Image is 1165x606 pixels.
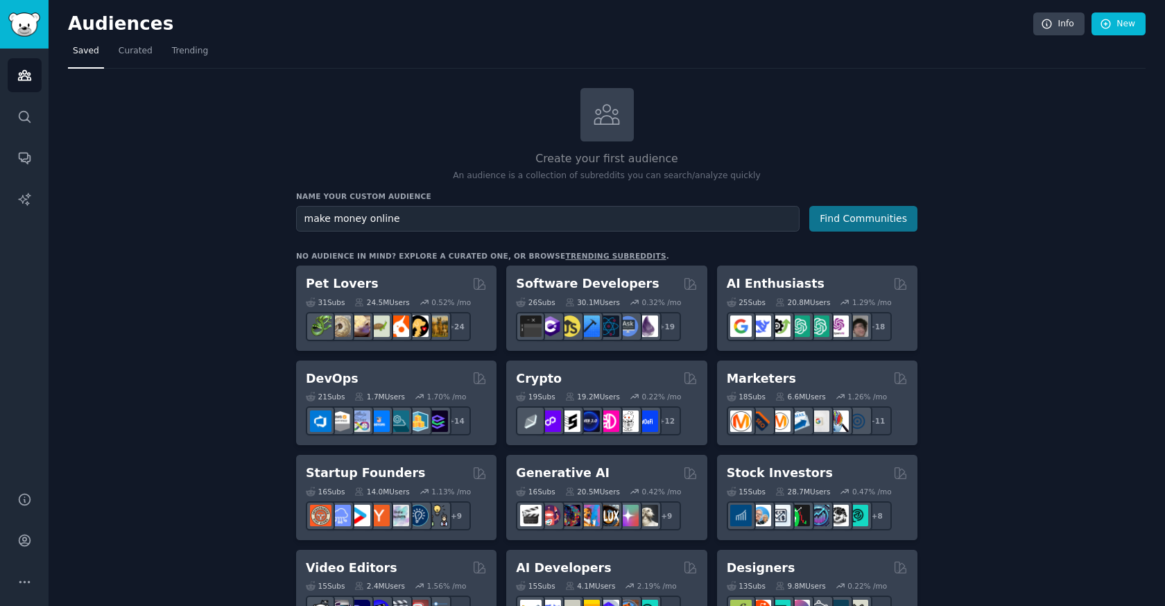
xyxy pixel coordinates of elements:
[847,392,887,401] div: 1.26 % /mo
[306,487,345,496] div: 16 Sub s
[863,406,892,435] div: + 11
[769,410,791,432] img: AskMarketing
[578,410,600,432] img: web3
[388,315,409,337] img: cockatiel
[354,581,405,591] div: 2.4M Users
[617,315,639,337] img: AskComputerScience
[442,406,471,435] div: + 14
[310,505,331,526] img: EntrepreneurRideAlong
[426,505,448,526] img: growmybusiness
[368,315,390,337] img: turtle
[559,505,580,526] img: deepdream
[1033,12,1085,36] a: Info
[642,297,682,307] div: 0.32 % /mo
[306,392,345,401] div: 21 Sub s
[788,410,810,432] img: Emailmarketing
[637,315,658,337] img: elixir
[642,392,682,401] div: 0.22 % /mo
[426,410,448,432] img: PlatformEngineers
[827,410,849,432] img: MarketingResearch
[637,410,658,432] img: defi_
[750,505,771,526] img: ValueInvesting
[750,315,771,337] img: DeepSeek
[775,581,826,591] div: 9.8M Users
[119,45,153,58] span: Curated
[516,581,555,591] div: 15 Sub s
[73,45,99,58] span: Saved
[727,370,796,388] h2: Marketers
[516,297,555,307] div: 26 Sub s
[730,505,752,526] img: dividends
[354,487,409,496] div: 14.0M Users
[769,505,791,526] img: Forex
[847,315,868,337] img: ArtificalIntelligence
[565,252,666,260] a: trending subreddits
[296,251,669,261] div: No audience in mind? Explore a curated one, or browse .
[427,392,467,401] div: 1.70 % /mo
[407,505,429,526] img: Entrepreneurship
[637,505,658,526] img: DreamBooth
[520,315,542,337] img: software
[310,410,331,432] img: azuredevops
[565,392,620,401] div: 19.2M Users
[565,297,620,307] div: 30.1M Users
[516,370,562,388] h2: Crypto
[354,392,405,401] div: 1.7M Users
[578,315,600,337] img: iOSProgramming
[296,150,917,168] h2: Create your first audience
[516,560,611,577] h2: AI Developers
[540,315,561,337] img: csharp
[368,410,390,432] img: DevOpsLinks
[775,487,830,496] div: 28.7M Users
[306,560,397,577] h2: Video Editors
[730,410,752,432] img: content_marketing
[540,505,561,526] img: dalle2
[310,315,331,337] img: herpetology
[427,581,467,591] div: 1.56 % /mo
[442,312,471,341] div: + 24
[847,581,887,591] div: 0.22 % /mo
[750,410,771,432] img: bigseo
[863,312,892,341] div: + 18
[652,312,681,341] div: + 19
[827,505,849,526] img: swingtrading
[520,505,542,526] img: aivideo
[727,465,833,482] h2: Stock Investors
[852,297,892,307] div: 1.29 % /mo
[516,392,555,401] div: 19 Sub s
[407,315,429,337] img: PetAdvice
[775,297,830,307] div: 20.8M Users
[727,392,766,401] div: 18 Sub s
[730,315,752,337] img: GoogleGeminiAI
[306,465,425,482] h2: Startup Founders
[847,410,868,432] img: OnlineMarketing
[769,315,791,337] img: AItoolsCatalog
[598,410,619,432] img: defiblockchain
[617,505,639,526] img: starryai
[808,410,829,432] img: googleads
[388,505,409,526] img: indiehackers
[172,45,208,58] span: Trending
[847,505,868,526] img: technicalanalysis
[8,12,40,37] img: GummySearch logo
[329,410,351,432] img: AWS_Certified_Experts
[852,487,892,496] div: 0.47 % /mo
[68,13,1033,35] h2: Audiences
[598,315,619,337] img: reactnative
[559,410,580,432] img: ethstaker
[407,410,429,432] img: aws_cdk
[788,315,810,337] img: chatgpt_promptDesign
[516,465,610,482] h2: Generative AI
[809,206,917,232] button: Find Communities
[652,501,681,530] div: + 9
[808,505,829,526] img: StocksAndTrading
[565,487,620,496] div: 20.5M Users
[540,410,561,432] img: 0xPolygon
[167,40,213,69] a: Trending
[329,505,351,526] img: SaaS
[565,581,616,591] div: 4.1M Users
[516,487,555,496] div: 16 Sub s
[306,297,345,307] div: 31 Sub s
[637,581,677,591] div: 2.19 % /mo
[349,505,370,526] img: startup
